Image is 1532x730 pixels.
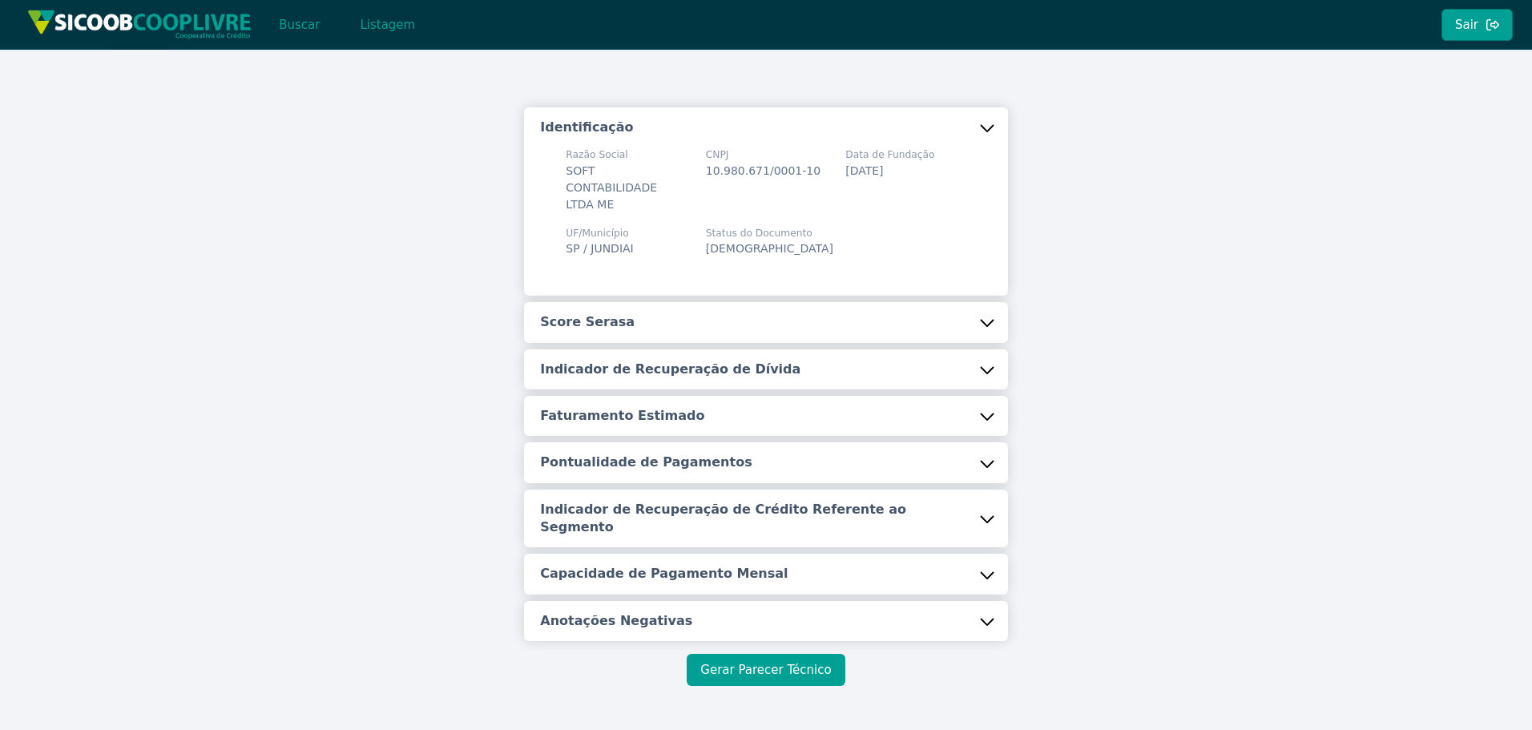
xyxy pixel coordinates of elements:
[687,654,845,686] button: Gerar Parecer Técnico
[524,107,1007,147] button: Identificação
[540,565,788,583] h5: Capacidade de Pagamento Mensal
[524,554,1007,594] button: Capacidade de Pagamento Mensal
[706,164,820,177] span: 10.980.671/0001-10
[265,9,333,41] button: Buscar
[346,9,429,41] button: Listagem
[706,242,833,255] span: [DEMOGRAPHIC_DATA]
[566,242,633,255] span: SP / JUNDIAI
[566,226,633,240] span: UF/Município
[540,501,978,537] h5: Indicador de Recuperação de Crédito Referente ao Segmento
[540,612,692,630] h5: Anotações Negativas
[540,313,635,331] h5: Score Serasa
[566,147,686,162] span: Razão Social
[1441,9,1513,41] button: Sair
[540,407,704,425] h5: Faturamento Estimado
[706,147,820,162] span: CNPJ
[845,147,934,162] span: Data de Fundação
[845,164,883,177] span: [DATE]
[566,164,657,211] span: SOFT CONTABILIDADE LTDA ME
[524,396,1007,436] button: Faturamento Estimado
[524,349,1007,389] button: Indicador de Recuperação de Dívida
[706,226,833,240] span: Status do Documento
[524,601,1007,641] button: Anotações Negativas
[524,490,1007,548] button: Indicador de Recuperação de Crédito Referente ao Segmento
[524,442,1007,482] button: Pontualidade de Pagamentos
[27,10,252,39] img: img/sicoob_cooplivre.png
[540,361,800,378] h5: Indicador de Recuperação de Dívida
[524,302,1007,342] button: Score Serasa
[540,454,752,471] h5: Pontualidade de Pagamentos
[540,119,633,136] h5: Identificação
